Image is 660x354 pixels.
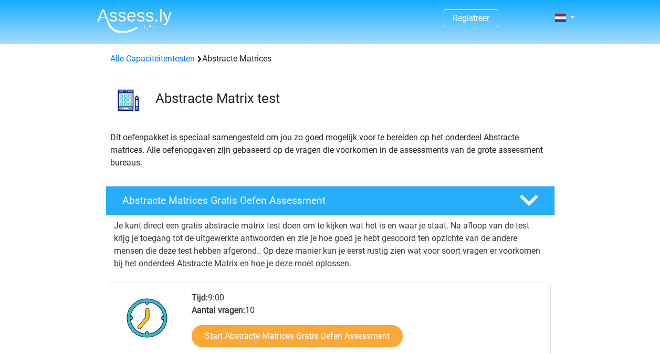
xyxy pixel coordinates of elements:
[453,13,489,23] a: Registreer
[97,8,172,33] img: Assessly
[106,78,151,122] img: abstracte matrices
[121,291,174,344] img: Klok
[192,325,403,347] a: Start Abstracte Matrices Gratis Oefen Assessment
[110,131,550,169] p: Dit oefenpakket is speciaal samengesteld om jou zo goed mogelijk voor te bereiden op het onderdee...
[155,90,547,107] h3: Abstracte Matrix test
[101,186,559,215] a: Abstracte Matrices Gratis Oefen Assessment
[114,220,547,270] p: Je kunt direct een gratis abstracte matrix test doen om te kijken wat het is en waar je staat. Na...
[110,54,195,64] a: Alle Capaciteitentesten
[106,53,554,65] div: Abstracte Matrices
[192,305,245,315] b: Aantal vragen:
[192,293,208,303] b: Tijd:
[122,194,502,206] h4: Abstracte Matrices Gratis Oefen Assessment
